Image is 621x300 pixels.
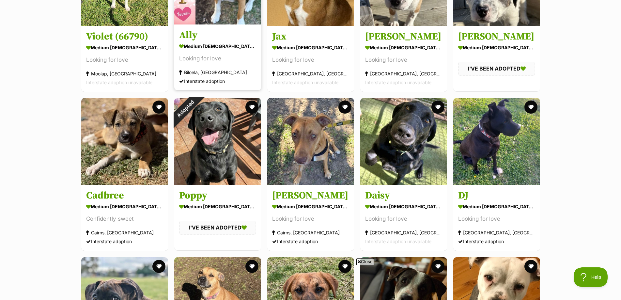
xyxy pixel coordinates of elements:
img: DJ [453,98,540,185]
div: Looking for love [86,55,163,64]
div: medium [DEMOGRAPHIC_DATA] Dog [179,202,256,212]
div: Cairns, [GEOGRAPHIC_DATA] [272,229,349,237]
a: Jax medium [DEMOGRAPHIC_DATA] Dog Looking for love [GEOGRAPHIC_DATA], [GEOGRAPHIC_DATA] Interstat... [267,25,354,92]
a: Cadbree medium [DEMOGRAPHIC_DATA] Dog Confidently sweet Cairns, [GEOGRAPHIC_DATA] Interstate adop... [81,185,168,251]
a: Poppy medium [DEMOGRAPHIC_DATA] Dog I'VE BEEN ADOPTED favourite [174,185,261,250]
h3: [PERSON_NAME] [365,30,442,43]
button: favourite [338,101,351,114]
div: Looking for love [179,54,256,63]
div: [GEOGRAPHIC_DATA], [GEOGRAPHIC_DATA] [365,69,442,78]
h3: Poppy [179,190,256,202]
div: Adopted [165,89,204,128]
div: Biloela, [GEOGRAPHIC_DATA] [179,68,256,77]
div: Moolap, [GEOGRAPHIC_DATA] [86,69,163,78]
button: favourite [524,260,537,273]
div: Looking for love [272,215,349,224]
button: favourite [152,101,165,114]
span: Interstate adoption unavailable [272,80,338,85]
div: medium [DEMOGRAPHIC_DATA] Dog [179,41,256,51]
h3: Jax [272,30,349,43]
div: [GEOGRAPHIC_DATA], [GEOGRAPHIC_DATA] [458,229,535,237]
button: favourite [524,101,537,114]
div: [GEOGRAPHIC_DATA], [GEOGRAPHIC_DATA] [365,229,442,237]
div: Looking for love [365,55,442,64]
button: favourite [431,101,444,114]
button: favourite [152,260,165,273]
h3: DJ [458,190,535,202]
h3: Violet (66790) [86,30,163,43]
div: I'VE BEEN ADOPTED [458,62,535,75]
img: Poppy [174,98,261,185]
a: Violet (66790) medium [DEMOGRAPHIC_DATA] Dog Looking for love Moolap, [GEOGRAPHIC_DATA] Interstat... [81,25,168,92]
h3: [PERSON_NAME] [272,190,349,202]
div: medium [DEMOGRAPHIC_DATA] Dog [458,43,535,52]
div: Looking for love [272,55,349,64]
button: favourite [245,101,258,114]
iframe: Advertisement [152,267,469,297]
h3: [PERSON_NAME] [458,30,535,43]
div: medium [DEMOGRAPHIC_DATA] Dog [272,202,349,212]
div: [GEOGRAPHIC_DATA], [GEOGRAPHIC_DATA] [272,69,349,78]
a: Daisy medium [DEMOGRAPHIC_DATA] Dog Looking for love [GEOGRAPHIC_DATA], [GEOGRAPHIC_DATA] Interst... [360,185,447,251]
span: Interstate adoption unavailable [365,239,431,245]
div: Interstate adoption [458,237,535,246]
div: Cairns, [GEOGRAPHIC_DATA] [86,229,163,237]
a: DJ medium [DEMOGRAPHIC_DATA] Dog Looking for love [GEOGRAPHIC_DATA], [GEOGRAPHIC_DATA] Interstate... [453,185,540,251]
div: Interstate adoption [179,77,256,86]
button: favourite [245,260,258,273]
div: medium [DEMOGRAPHIC_DATA] Dog [365,202,442,212]
div: medium [DEMOGRAPHIC_DATA] Dog [365,43,442,52]
div: I'VE BEEN ADOPTED [179,221,256,235]
h3: Daisy [365,190,442,202]
div: medium [DEMOGRAPHIC_DATA] Dog [272,43,349,52]
div: Looking for love [458,215,535,224]
a: [PERSON_NAME] medium [DEMOGRAPHIC_DATA] Dog Looking for love [GEOGRAPHIC_DATA], [GEOGRAPHIC_DATA]... [360,25,447,92]
div: Confidently sweet [86,215,163,224]
span: Interstate adoption unavailable [365,80,431,85]
img: Maggie [267,98,354,185]
div: Looking for love [365,215,442,224]
span: Interstate adoption unavailable [86,80,152,85]
div: Interstate adoption [272,237,349,246]
a: Ally medium [DEMOGRAPHIC_DATA] Dog Looking for love Biloela, [GEOGRAPHIC_DATA] Interstate adoptio... [174,24,261,90]
span: Close [356,258,374,265]
div: medium [DEMOGRAPHIC_DATA] Dog [458,202,535,212]
img: Daisy [360,98,447,185]
h3: Cadbree [86,190,163,202]
iframe: Help Scout Beacon - Open [574,267,608,287]
button: favourite [338,260,351,273]
a: [PERSON_NAME] medium [DEMOGRAPHIC_DATA] Dog I'VE BEEN ADOPTED favourite [453,25,540,91]
div: medium [DEMOGRAPHIC_DATA] Dog [86,43,163,52]
div: Interstate adoption [86,237,163,246]
a: [PERSON_NAME] medium [DEMOGRAPHIC_DATA] Dog Looking for love Cairns, [GEOGRAPHIC_DATA] Interstate... [267,185,354,251]
a: Adopted [174,180,261,186]
h3: Ally [179,29,256,41]
div: medium [DEMOGRAPHIC_DATA] Dog [86,202,163,212]
img: Cadbree [81,98,168,185]
button: favourite [431,260,444,273]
